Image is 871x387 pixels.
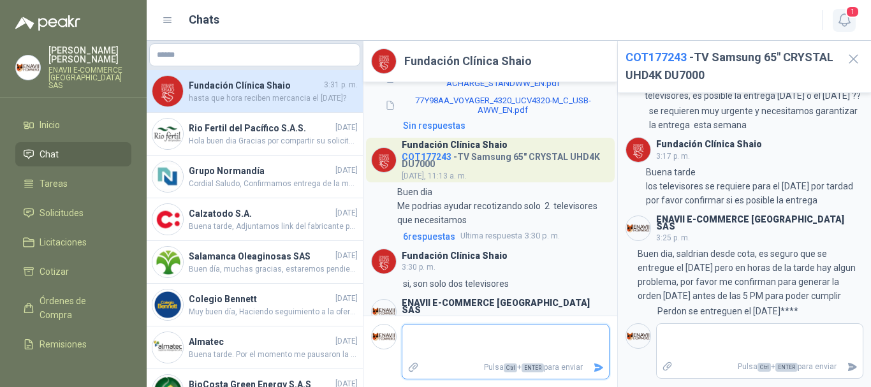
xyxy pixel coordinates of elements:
[15,230,131,254] a: Licitaciones
[15,142,131,166] a: Chat
[40,177,68,191] span: Tareas
[646,165,863,207] p: Buena tarde los televisores se requiere para el [DATE] por tardad por favor confirmar si es posib...
[189,164,333,178] h4: Grupo Normandía
[324,79,358,91] span: 3:31 p. m.
[189,292,333,306] h4: Colegio Bennett
[189,135,358,147] span: Hola buen dia Gracias por compartir su solicitud a través de la plataforma. Actualmente no contam...
[460,230,522,242] span: Ultima respuesta
[16,55,40,80] img: Company Logo
[656,141,762,148] h3: Fundación Clínica Shaio
[402,252,508,259] h3: Fundación Clínica Shaio
[152,119,183,149] img: Company Logo
[372,249,396,274] img: Company Logo
[775,363,798,372] span: ENTER
[152,161,183,192] img: Company Logo
[402,152,451,162] span: COT177243
[522,363,544,372] span: ENTER
[152,247,183,277] img: Company Logo
[656,216,864,230] h3: ENAVII E-COMMERCE [GEOGRAPHIC_DATA] SAS
[147,241,363,284] a: Company LogoSalamanca Oleaginosas SAS[DATE]Buen día, muchas gracias, estaremos pendientes
[189,221,358,233] span: Buena tarde, Adjuntamos link del fabricante para validacion de especificaciones [URL][DOMAIN_NAME]
[15,201,131,225] a: Solicitudes
[402,356,424,379] label: Adjuntar archivos
[372,325,396,349] img: Company Logo
[189,249,333,263] h4: Salamanca Oleaginosas SAS
[657,356,678,378] label: Adjuntar archivos
[40,265,69,279] span: Cotizar
[189,121,333,135] h4: Rio Fertil del Pacífico S.A.S.
[189,335,333,349] h4: Almatec
[845,6,860,18] span: 1
[40,147,59,161] span: Chat
[152,76,183,106] img: Company Logo
[152,332,183,363] img: Company Logo
[147,113,363,156] a: Company LogoRio Fertil del Pacífico S.A.S.[DATE]Hola buen dia Gracias por compartir su solicitud ...
[833,9,856,32] button: 1
[48,46,131,64] p: [PERSON_NAME] [PERSON_NAME]
[626,216,650,240] img: Company Logo
[189,92,358,105] span: hasta que hora reciben mercancia el [DATE]?
[656,233,690,242] span: 3:25 p. m.
[15,289,131,327] a: Órdenes de Compra
[403,277,509,291] p: si, son solo dos televisores
[147,326,363,369] a: Company LogoAlmatec[DATE]Buena tarde. Por el momento me pausaron la compra, hasta nuevo aviso no ...
[189,306,358,318] span: Muy buen día, Haciendo seguimiento a la oferta, nos gustaría saber si hay algo en lo que pudiéram...
[758,363,771,372] span: Ctrl
[15,113,131,137] a: Inicio
[189,11,219,29] h1: Chats
[372,49,396,73] img: Company Logo
[335,335,358,347] span: [DATE]
[40,206,84,220] span: Solicitudes
[404,52,532,70] h2: Fundación Clínica Shaio
[402,172,467,180] span: [DATE], 11:13 a. m.
[48,66,131,89] p: ENAVII E-COMMERCE [GEOGRAPHIC_DATA] SAS
[147,156,363,198] a: Company LogoGrupo Normandía[DATE]Cordial Saludo, Confirmamos entrega de la mercancia.
[504,363,517,372] span: Ctrl
[402,300,610,314] h3: ENAVII E-COMMERCE [GEOGRAPHIC_DATA] SAS
[402,149,610,168] h4: - TV Samsung 65" CRYSTAL UHD4K DU7000
[403,230,455,244] span: 6 respuesta s
[147,284,363,326] a: Company LogoColegio Bennett[DATE]Muy buen día, Haciendo seguimiento a la oferta, nos gustaría sab...
[400,119,610,133] a: Sin respuestas
[189,349,358,361] span: Buena tarde. Por el momento me pausaron la compra, hasta nuevo aviso no se hará. Muchas gracias p...
[626,324,650,348] img: Company Logo
[397,185,610,227] p: Buen dia Me podrias ayudar recotizando solo 2 televisores que necesitamos
[147,70,363,113] a: Company LogoFundación Clínica Shaio3:31 p. m.hasta que hora reciben mercancia el [DATE]?
[626,50,687,64] span: COT177243
[656,152,690,161] span: 3:17 p. m.
[147,198,363,241] a: Company LogoCalzatodo S.A.[DATE]Buena tarde, Adjuntamos link del fabricante para validacion de es...
[40,337,87,351] span: Remisiones
[626,138,650,162] img: Company Logo
[40,235,87,249] span: Licitaciones
[189,178,358,190] span: Cordial Saludo, Confirmamos entrega de la mercancia.
[335,207,358,219] span: [DATE]
[424,356,588,379] p: Pulsa + para enviar
[588,356,609,379] button: Enviar
[400,230,610,244] a: 6respuestasUltima respuesta3:30 p. m.
[40,294,119,322] span: Órdenes de Compra
[460,230,560,242] span: 3:30 p. m.
[15,259,131,284] a: Cotizar
[384,94,610,116] button: 77Y98AA_VOYAGER_4320_UCV4320-M_C_USB-AWW_EN.pdf
[403,119,465,133] div: Sin respuestas
[402,263,435,272] span: 3:30 p. m.
[335,122,358,134] span: [DATE]
[40,118,60,132] span: Inicio
[15,15,80,31] img: Logo peakr
[638,247,863,303] p: Buen dia, saldrian desde cota, es seguro que se entregue el [DATE] pero en horas de la tarde hay ...
[657,304,798,318] p: Perdon se entreguen el [DATE]****
[649,104,863,132] p: se requieren muy urgente y necesitamos garantizar la entrega esta semana
[15,172,131,196] a: Tareas
[372,300,396,324] img: Company Logo
[335,164,358,177] span: [DATE]
[152,289,183,320] img: Company Logo
[189,207,333,221] h4: Calzatodo S.A.
[335,293,358,305] span: [DATE]
[626,48,836,85] h2: - TV Samsung 65" CRYSTAL UHD4K DU7000
[678,356,842,378] p: Pulsa + para enviar
[335,250,358,262] span: [DATE]
[372,148,396,172] img: Company Logo
[189,78,321,92] h4: Fundación Clínica Shaio
[842,356,863,378] button: Enviar
[189,263,358,275] span: Buen día, muchas gracias, estaremos pendientes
